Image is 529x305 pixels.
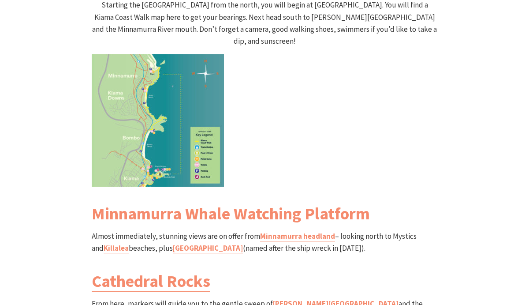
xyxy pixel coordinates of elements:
a: Minnamurra headland [260,231,335,241]
a: Cathedral Rocks [92,271,210,292]
img: Kiama Coast Walk North Section [92,54,224,187]
p: Almost immediately, stunning views are on offer from – looking north to Mystics and beaches, plus... [92,230,437,254]
a: [GEOGRAPHIC_DATA] [173,243,243,253]
a: Minnamurra Whale Watching Platform [92,203,370,224]
a: Killalea [104,243,129,253]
